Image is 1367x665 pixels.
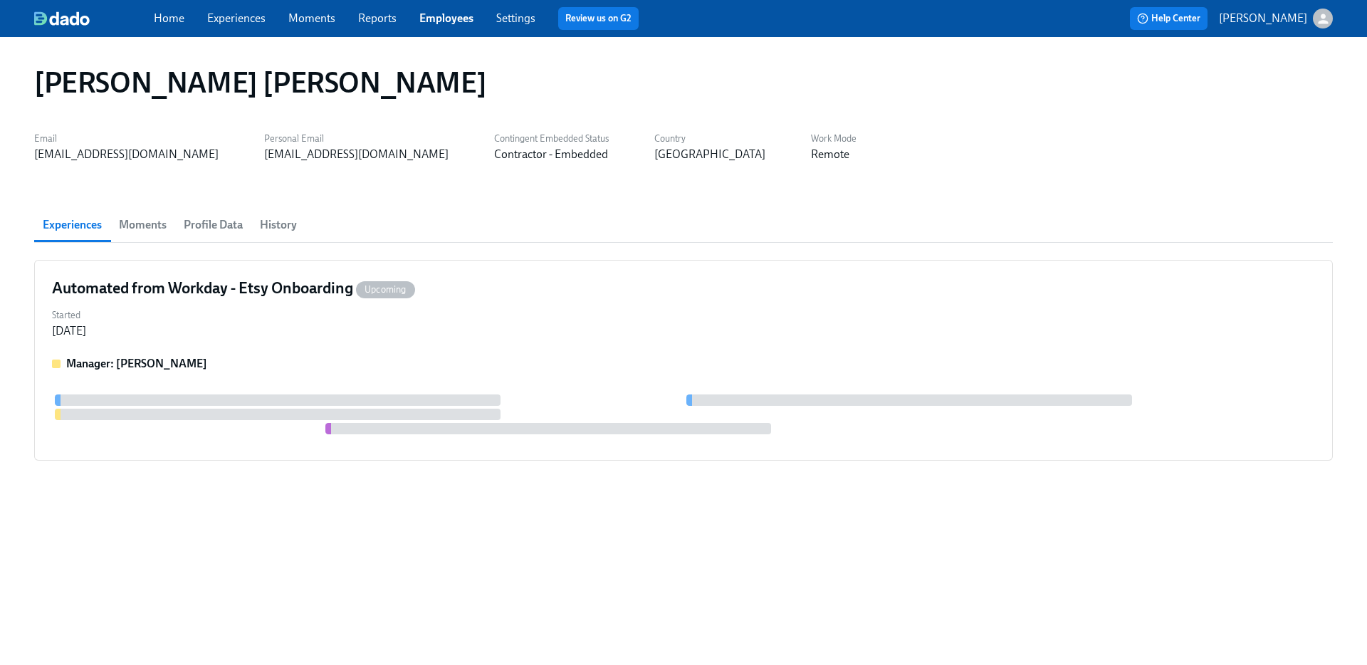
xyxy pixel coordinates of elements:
a: Experiences [207,11,266,25]
button: Help Center [1130,7,1208,30]
span: Moments [119,215,167,235]
strong: Manager: [PERSON_NAME] [66,357,207,370]
a: dado [34,11,154,26]
label: Contingent Embedded Status [494,131,609,147]
label: Personal Email [264,131,449,147]
a: Settings [496,11,535,25]
a: Moments [288,11,335,25]
div: [EMAIL_ADDRESS][DOMAIN_NAME] [264,147,449,162]
img: dado [34,11,90,26]
span: Profile Data [184,215,243,235]
a: Reports [358,11,397,25]
div: Contractor - Embedded [494,147,608,162]
div: Remote [811,147,849,162]
span: Help Center [1137,11,1200,26]
span: Experiences [43,215,102,235]
label: Work Mode [811,131,857,147]
span: Upcoming [356,284,415,295]
div: [GEOGRAPHIC_DATA] [654,147,765,162]
span: History [260,215,297,235]
p: [PERSON_NAME] [1219,11,1307,26]
h1: [PERSON_NAME] [PERSON_NAME] [34,66,486,100]
h4: Automated from Workday - Etsy Onboarding [52,278,415,299]
label: Email [34,131,219,147]
button: Review us on G2 [558,7,639,30]
a: Employees [419,11,473,25]
div: [EMAIL_ADDRESS][DOMAIN_NAME] [34,147,219,162]
a: Review us on G2 [565,11,632,26]
div: [DATE] [52,323,86,339]
a: Home [154,11,184,25]
label: Country [654,131,765,147]
button: [PERSON_NAME] [1219,9,1333,28]
label: Started [52,308,86,323]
